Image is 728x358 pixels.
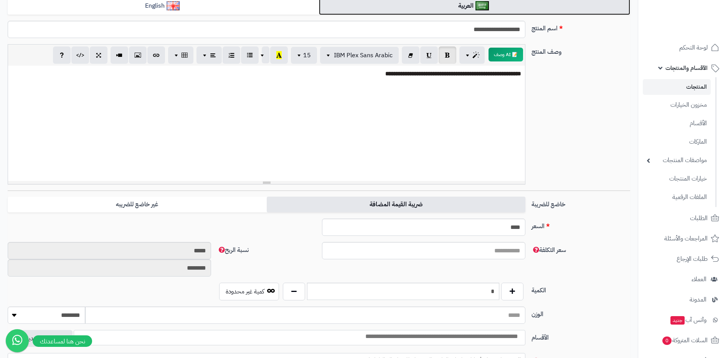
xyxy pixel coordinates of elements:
img: English [167,1,180,10]
a: الأقسام [643,115,711,132]
a: المراجعات والأسئلة [643,229,723,248]
img: logo-2.png [676,9,721,25]
span: IBM Plex Sans Arabic [334,51,393,60]
a: السلات المتروكة0 [643,331,723,350]
span: العملاء [692,274,707,285]
span: 0 [662,336,672,345]
label: ضريبة القيمة المضافة [267,197,525,212]
a: الماركات [643,134,711,150]
a: العملاء [643,270,723,288]
span: المدونة [690,294,707,305]
label: غير خاضع للضريبه [8,197,266,212]
img: العربية [475,1,489,10]
a: الطلبات [643,209,723,227]
a: الملفات الرقمية [643,189,711,206]
a: مخزون الخيارات [643,97,711,113]
label: الوزن [528,307,633,319]
button: 15 [291,47,317,64]
span: لوحة التحكم [679,42,708,53]
span: السلات المتروكة [662,335,708,346]
a: مواصفات المنتجات [643,152,711,169]
label: اسم المنتج [528,21,633,33]
a: المنتجات [643,79,711,95]
button: اضافة قسم جديد [10,330,73,347]
label: الكمية [528,283,633,295]
span: وآتس آب [670,315,707,325]
a: وآتس آبجديد [643,311,723,329]
label: خاضع للضريبة [528,197,633,209]
span: 15 [303,51,311,60]
a: لوحة التحكم [643,38,723,57]
span: طلبات الإرجاع [677,254,708,264]
label: وصف المنتج [528,44,633,56]
button: 📝 AI وصف [489,48,523,61]
span: المراجعات والأسئلة [664,233,708,244]
label: السعر [528,219,633,231]
a: المدونة [643,290,723,309]
span: الطلبات [690,213,708,224]
span: جديد [670,316,685,325]
span: نسبة الربح [217,245,249,255]
a: خيارات المنتجات [643,171,711,187]
label: الأقسام [528,330,633,342]
button: IBM Plex Sans Arabic [320,47,399,64]
span: سعر التكلفة [532,245,566,255]
a: طلبات الإرجاع [643,250,723,268]
span: الأقسام والمنتجات [665,63,708,73]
